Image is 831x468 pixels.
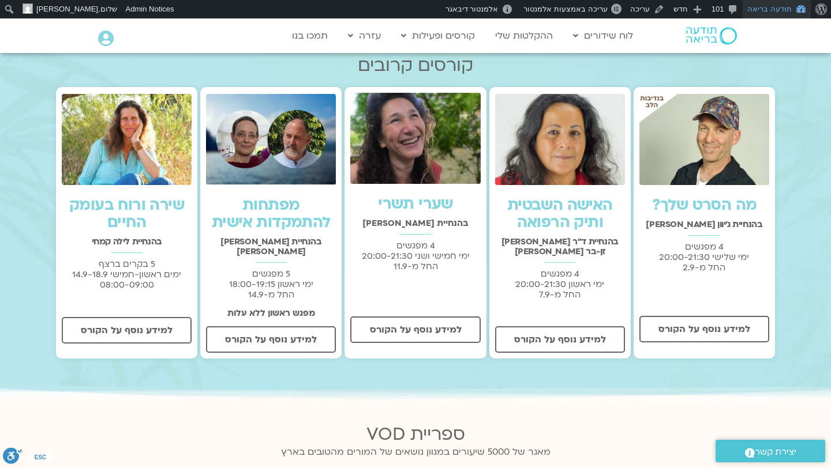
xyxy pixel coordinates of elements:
[206,269,336,300] p: 5 מפגשים ימי ראשון 18:00-19:15
[206,237,336,256] h2: בהנחיית [PERSON_NAME] [PERSON_NAME]
[567,25,639,47] a: לוח שידורים
[370,324,462,335] span: למידע נוסף על הקורס
[378,194,453,214] a: שערי תשרי
[495,269,625,300] p: 4 מפגשים ימי ראשון 20:00-21:30
[716,440,825,462] a: יצירת קשר
[495,326,625,353] a: למידע נוסף על הקורס
[36,5,98,13] span: [PERSON_NAME]
[100,279,154,290] span: 08:00-09:00
[206,326,336,353] a: למידע נוסף על הקורס
[652,195,757,216] a: מה הסרט שלך?
[514,334,606,345] span: למידע נוסף על הקורס
[686,27,737,44] img: תודעה בריאה
[539,289,581,300] span: החל מ-7.9
[350,240,480,271] p: 4 מפגשים ימי חמישי ושני 20:00-21:30 החל מ-11.9
[755,444,796,460] span: יצירת קשר
[658,324,750,334] span: למידע נוסף על הקורס
[115,424,716,444] h2: ספריית VOD
[495,237,625,256] h2: בהנחיית ד"ר [PERSON_NAME] זן-בר [PERSON_NAME]
[350,218,480,228] h2: בהנחיית [PERSON_NAME]
[56,55,775,76] h2: קורסים קרובים
[507,195,613,233] a: האישה השבטית ותיק הרפואה
[523,5,607,13] span: עריכה באמצעות אלמנטור
[115,444,716,460] p: מאגר של 5000 שיעורים במגוון נושאים של המורים מהטובים בארץ
[489,25,559,47] a: ההקלטות שלי
[683,262,725,273] span: החל מ-2.9
[81,325,173,335] span: למידע נוסף על הקורס
[227,307,315,319] strong: מפגש ראשון ללא עלות
[62,237,192,247] h2: בהנחיית לילה קמחי
[342,25,387,47] a: עזרה
[350,316,480,343] a: למידע נוסף על הקורס
[212,195,331,233] a: מפתחות להתמקדות אישית
[395,25,481,47] a: קורסים ופעילות
[639,316,769,342] a: למידע נוסף על הקורס
[225,334,317,345] span: למידע נוסף על הקורס
[639,241,769,273] p: 4 מפגשים ימי שלישי 20:00-21:30
[69,195,184,233] a: שירה ורוח בעומק החיים
[639,220,769,229] h2: בהנחיית ג'יוון [PERSON_NAME]
[62,317,192,344] a: למידע נוסף על הקורס
[248,289,294,300] span: החל מ-14.9
[62,259,192,290] p: 5 בקרים ברצף ימים ראשון-חמישי 14.9-18.9
[286,25,334,47] a: תמכו בנו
